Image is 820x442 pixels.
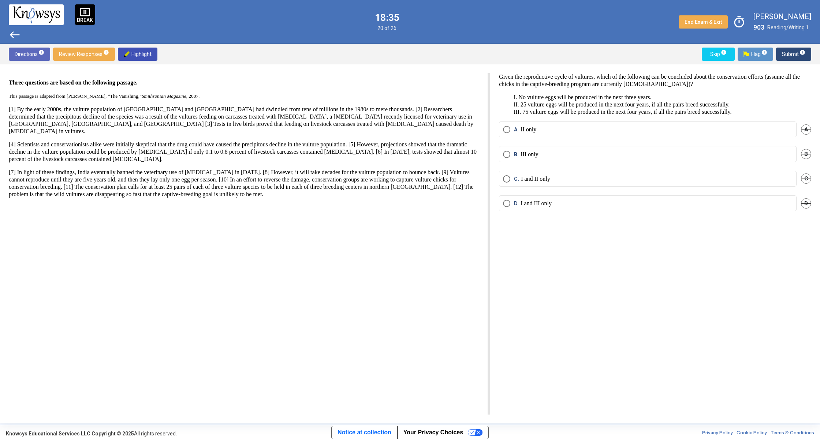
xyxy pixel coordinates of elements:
span: Review Responses [59,48,109,61]
button: highlighter-img.pngHighlight [118,48,157,61]
span: Highlight [124,48,152,61]
em: Smithsonian Magazine [142,93,186,99]
button: Review Responsesinfo [53,48,115,61]
span: D [801,198,811,209]
img: highlighter-img.png [124,51,130,57]
p: Given the reproductive cycle of vultures, which of the following can be concluded about the conse... [499,73,811,88]
div: All rights reserved. [6,430,177,437]
span: info [38,49,44,55]
button: Skipinfo [702,48,735,61]
span: A. [514,126,521,133]
span: B. [514,151,521,158]
a: Terms & Conditions [771,430,814,437]
p: I. No vulture eggs will be produced in the next three years. II. 25 vulture eggs will be produced... [499,94,811,116]
span: Reading/Writing 1 [767,25,809,30]
button: Flag.pngFlaginfo [738,48,773,61]
img: knowsys-logo.png [12,6,60,23]
p: [4] Scientists and conservationists alike were initially skeptical that the drug could have cause... [9,141,479,163]
span: pause_presentation [79,7,90,18]
button: Submitinfo [776,48,811,61]
span: B [801,149,811,159]
span: info [799,49,805,55]
p: I and III only [521,200,552,207]
span: D. [514,200,521,207]
a: Notice at collection [332,426,397,439]
span: info [103,49,109,55]
p: III only [521,151,538,158]
p: [1] By the early 2000s, the vulture population of [GEOGRAPHIC_DATA] and [GEOGRAPHIC_DATA] had dwi... [9,106,479,135]
p: II only [521,126,536,133]
strong: Knowsys Educational Services LLC Copyright © 2025 [6,431,134,437]
span: End Exam & Exit [685,19,722,25]
span: A [801,124,811,135]
span: west [9,29,20,41]
button: Directionsinfo [9,48,50,61]
span: timer [731,14,748,30]
button: End Exam & Exit [679,15,728,29]
span: 20 of 26 [375,25,399,31]
mat-radio-group: Select an option [499,121,811,220]
a: Privacy Policy [702,430,733,437]
span: Flag [743,48,767,61]
label: 903 [753,23,764,32]
img: Flag.png [743,51,749,57]
span: info [721,49,727,55]
button: Your Privacy Choices [397,426,488,439]
span: C [801,173,811,184]
p: BREAK [77,18,93,23]
span: Skip [708,48,729,61]
label: 18:35 [375,13,399,22]
p: [7] In light of these findings, India eventually banned the veterinary use of [MEDICAL_DATA] in [... [9,169,479,198]
u: Three questions are based on the following passage. [9,79,137,86]
label: [PERSON_NAME] [753,12,811,21]
a: Cookie Policy [737,430,767,437]
p: I and II only [521,175,550,183]
span: info [761,49,767,55]
span: Directions [15,48,44,61]
span: C. [514,175,521,183]
span: This passage is adapted from [PERSON_NAME], “The Vanishing,” , 2007. [9,93,200,99]
span: Submit [782,48,805,61]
